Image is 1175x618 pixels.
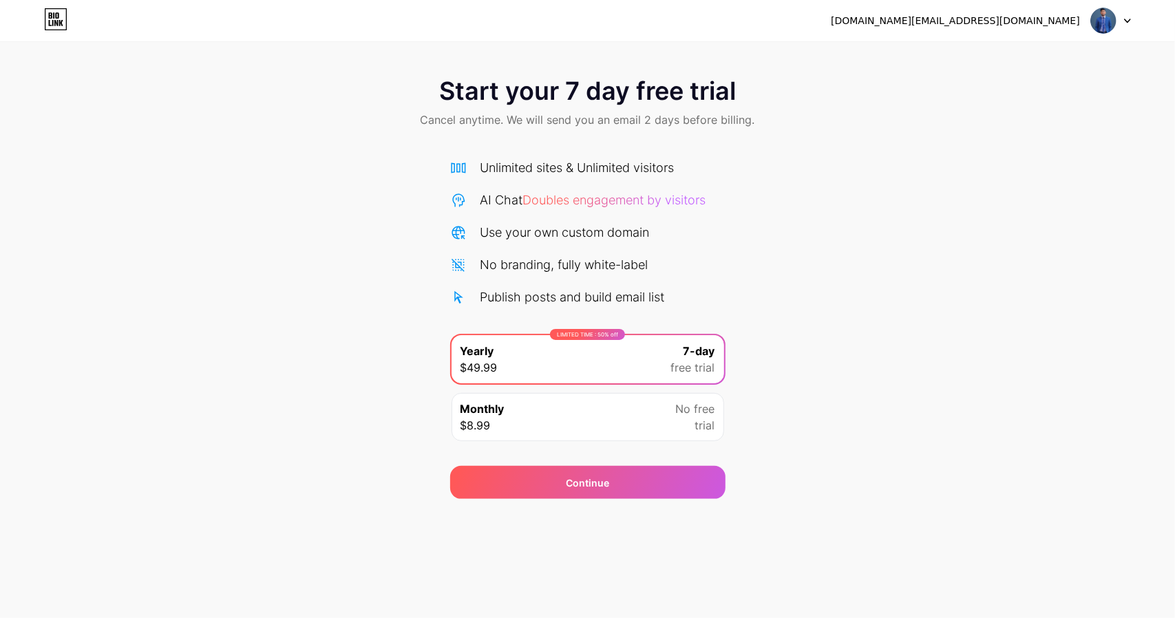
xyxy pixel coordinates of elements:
[461,401,505,417] span: Monthly
[695,417,715,434] span: trial
[421,111,755,128] span: Cancel anytime. We will send you an email 2 days before billing.
[480,223,650,242] div: Use your own custom domain
[439,77,736,105] span: Start your 7 day free trial
[461,359,498,376] span: $49.99
[523,193,706,207] span: Doubles engagement by visitors
[480,191,706,209] div: AI Chat
[461,417,491,434] span: $8.99
[550,329,625,340] div: LIMITED TIME : 50% off
[566,476,609,490] span: Continue
[684,343,715,359] span: 7-day
[831,14,1080,28] div: [DOMAIN_NAME][EMAIL_ADDRESS][DOMAIN_NAME]
[676,401,715,417] span: No free
[480,255,648,274] div: No branding, fully white-label
[1090,8,1116,34] img: kabirmylab
[461,343,494,359] span: Yearly
[671,359,715,376] span: free trial
[480,158,675,177] div: Unlimited sites & Unlimited visitors
[480,288,665,306] div: Publish posts and build email list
